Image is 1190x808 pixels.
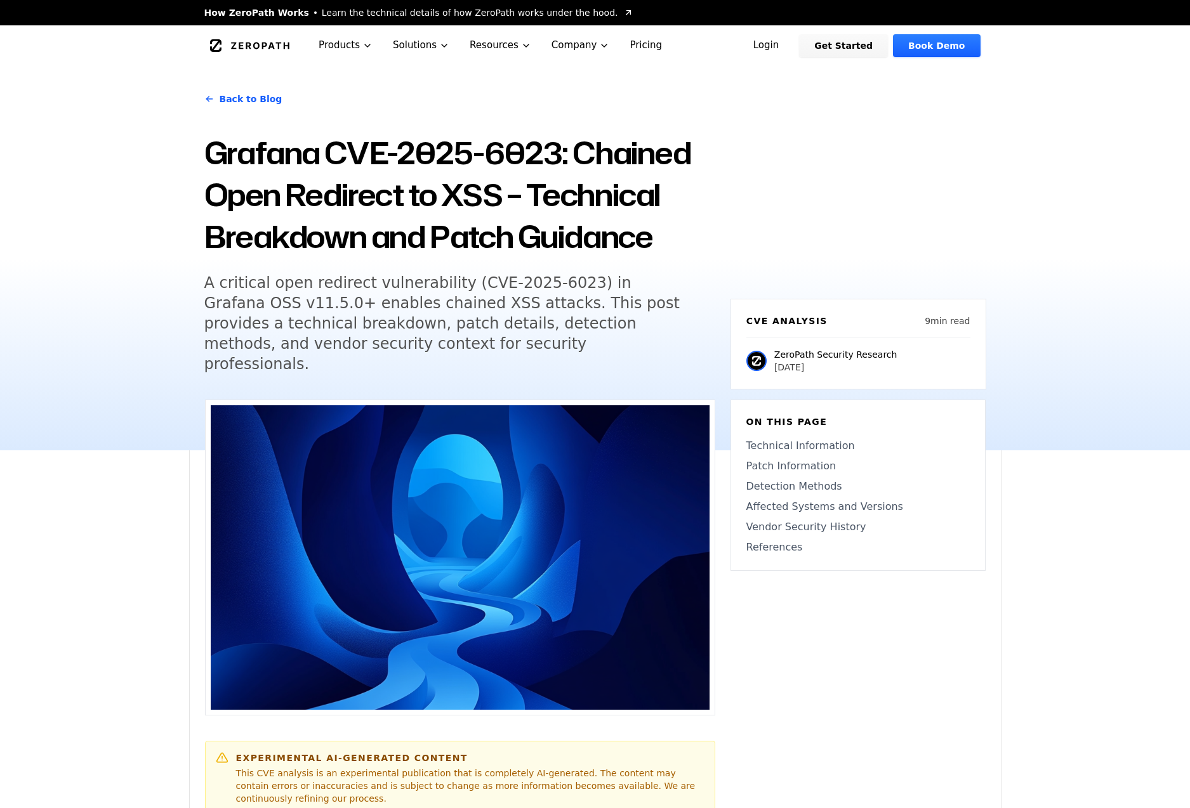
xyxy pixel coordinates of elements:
img: Grafana CVE-2025-6023: Chained Open Redirect to XSS – Technical Breakdown and Patch Guidance [211,405,710,710]
a: Detection Methods [746,479,970,494]
a: Login [738,34,795,57]
span: How ZeroPath Works [204,6,309,19]
a: References [746,540,970,555]
a: Back to Blog [204,81,282,117]
a: Book Demo [893,34,980,57]
button: Company [541,25,620,65]
h6: On this page [746,415,970,428]
button: Products [308,25,383,65]
button: Resources [459,25,541,65]
span: Learn the technical details of how ZeroPath works under the hood. [322,6,618,19]
a: Technical Information [746,438,970,453]
img: ZeroPath Security Research [746,351,767,371]
button: Solutions [383,25,459,65]
p: 9 min read [925,315,970,327]
p: ZeroPath Security Research [774,348,897,361]
p: [DATE] [774,361,897,374]
h6: CVE Analysis [746,315,828,327]
a: How ZeroPath WorksLearn the technical details of how ZeroPath works under the hood. [204,6,633,19]
h5: A critical open redirect vulnerability (CVE-2025-6023) in Grafana OSS v11.5.0+ enables chained XS... [204,273,692,374]
h1: Grafana CVE-2025-6023: Chained Open Redirect to XSS – Technical Breakdown and Patch Guidance [204,132,715,257]
a: Pricing [619,25,672,65]
nav: Global [189,25,1002,65]
a: Patch Information [746,459,970,474]
a: Vendor Security History [746,519,970,535]
p: This CVE analysis is an experimental publication that is completely AI-generated. The content may... [236,767,704,805]
a: Affected Systems and Versions [746,499,970,514]
h6: Experimental AI-Generated Content [236,752,704,764]
a: Get Started [799,34,888,57]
